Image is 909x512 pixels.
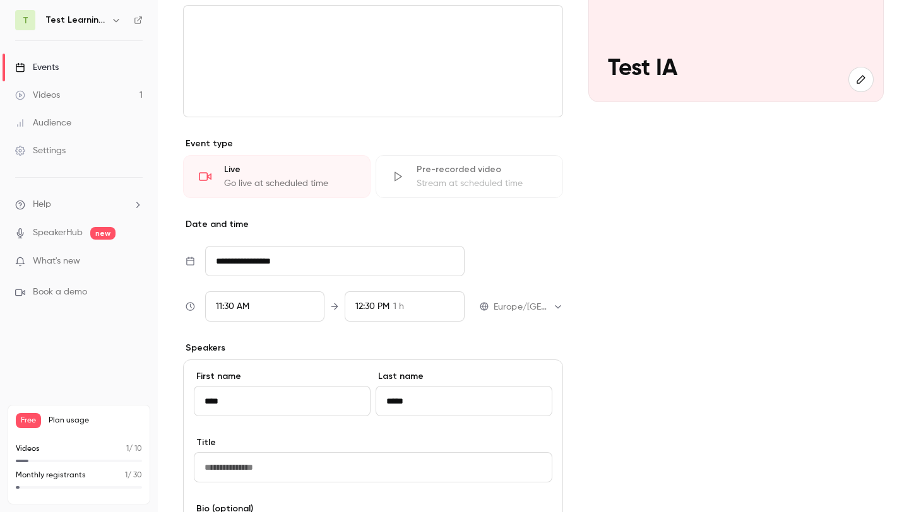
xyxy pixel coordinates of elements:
p: Event type [183,137,563,150]
p: / 10 [126,443,142,455]
div: LiveGo live at scheduled time [183,155,371,198]
span: 1 [125,472,128,479]
span: Book a demo [33,286,87,299]
section: description [183,5,563,117]
div: Videos [15,89,60,102]
p: Videos [16,443,40,455]
p: / 30 [125,470,142,481]
span: 11:30 AM [216,302,249,311]
span: Free [16,413,41,428]
span: T [23,14,28,27]
div: Live [224,163,355,176]
span: Plan usage [49,416,142,426]
div: editor [184,6,562,117]
div: Go live at scheduled time [224,177,355,190]
p: Monthly registrants [16,470,86,481]
label: Last name [376,370,552,383]
div: From [205,291,325,322]
input: Tue, Feb 17, 2026 [205,246,465,276]
div: To [345,291,465,322]
span: 1 [126,445,129,453]
a: SpeakerHub [33,226,83,240]
label: Title [194,436,552,449]
label: First name [194,370,371,383]
span: 12:30 PM [355,302,389,311]
div: Audience [15,117,71,129]
div: Settings [15,144,66,157]
div: Pre-recorded video [417,163,547,176]
div: Europe/[GEOGRAPHIC_DATA] [494,301,563,313]
p: Date and time [183,218,563,231]
div: Pre-recorded videoStream at scheduled time [376,155,563,198]
div: Events [15,61,59,74]
div: Stream at scheduled time [417,177,547,190]
p: Test IA [608,55,864,82]
span: What's new [33,255,80,268]
span: 1 h [393,300,404,313]
span: new [90,227,116,240]
li: help-dropdown-opener [15,198,143,211]
p: Speakers [183,342,563,354]
span: Help [33,198,51,211]
h6: Test Learning Days [45,14,106,26]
